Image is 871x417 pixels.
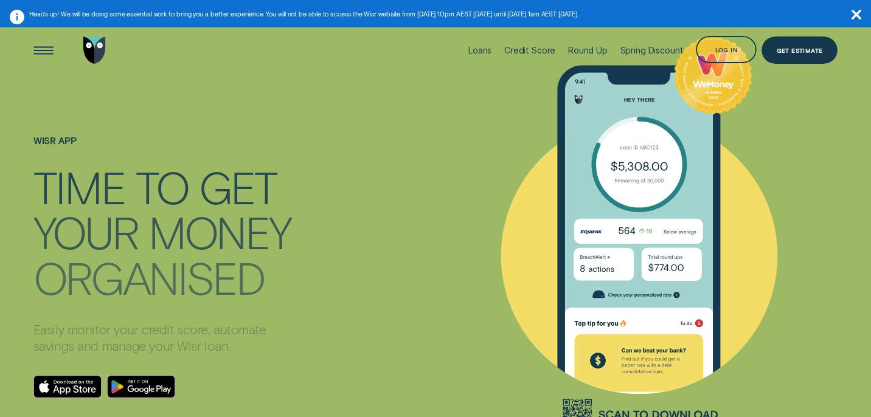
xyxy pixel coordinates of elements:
[107,375,176,398] a: Android App on Google Play
[33,163,296,289] h4: TIME TO GET YOUR MONEY ORGANISED
[504,45,555,55] div: Credit Score
[83,36,106,64] img: Wisr
[468,20,491,80] a: Loans
[148,210,291,252] div: MONEY
[33,136,296,164] h1: WISR APP
[468,45,491,55] div: Loans
[199,165,277,207] div: GET
[33,256,265,298] div: ORGANISED
[568,45,608,55] div: Round Up
[762,36,838,64] a: Get Estimate
[620,20,684,80] a: Spring Discount
[33,322,296,354] p: Easily monitor your credit score, automate savings and manage your Wisr loan.
[33,210,138,252] div: YOUR
[33,165,125,207] div: TIME
[81,20,108,80] a: Go to home page
[136,165,188,207] div: TO
[33,375,102,398] a: Download on the App Store
[568,20,608,80] a: Round Up
[30,36,57,64] button: Open Menu
[696,36,756,63] button: Log in
[620,45,684,55] div: Spring Discount
[504,20,555,80] a: Credit Score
